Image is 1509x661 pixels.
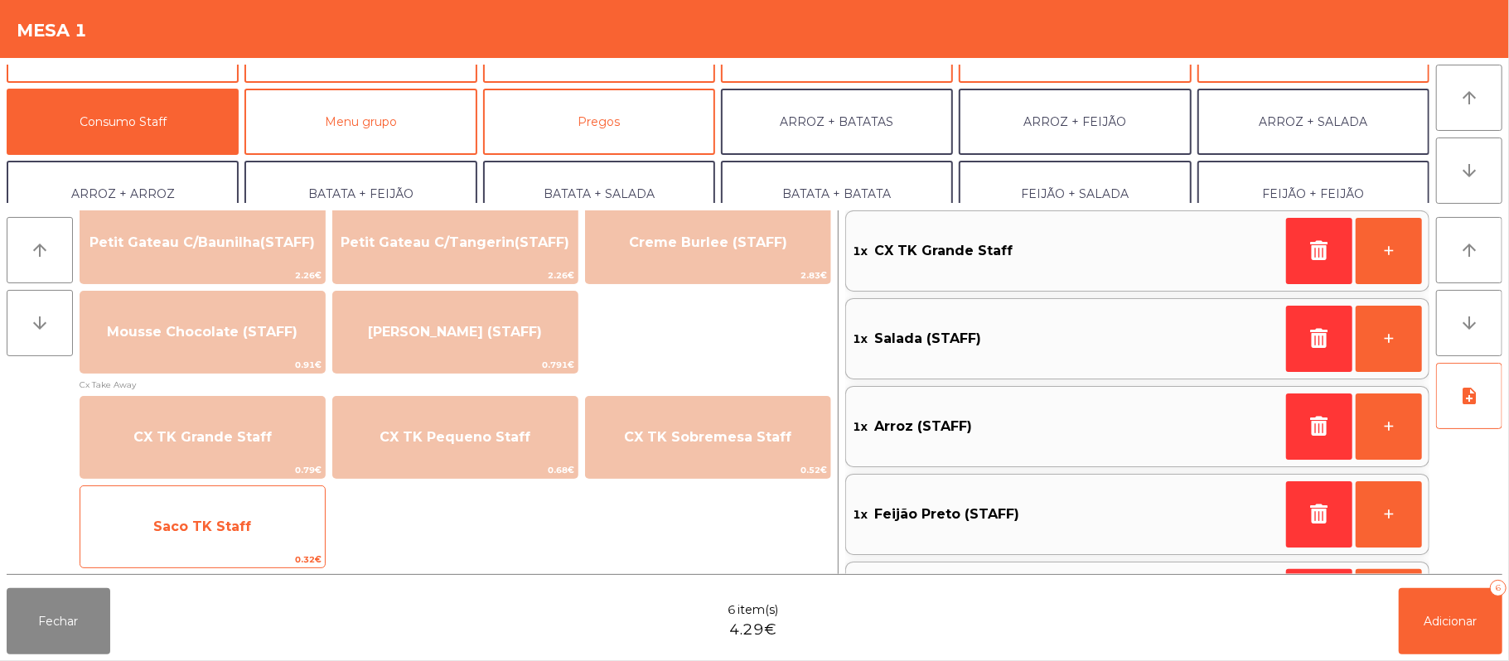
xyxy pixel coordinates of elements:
span: Petit Gateau C/Baunilha(STAFF) [89,234,315,250]
button: BATATA + SALADA [483,161,715,227]
span: CX TK Grande Staff [133,429,272,445]
button: Pregos [483,89,715,155]
button: + [1356,393,1422,460]
h4: Mesa 1 [17,18,87,43]
button: + [1356,569,1422,635]
span: Creme Burlee (STAFF) [629,234,787,250]
button: arrow_upward [7,217,73,283]
button: ARROZ + FEIJÃO [959,89,1191,155]
i: arrow_downward [1459,161,1479,181]
button: FEIJÃO + FEIJÃO [1197,161,1429,227]
button: ARROZ + ARROZ [7,161,239,227]
button: Menu grupo [244,89,476,155]
span: Feijão Preto (STAFF) [874,502,1019,527]
span: 6 [728,601,736,619]
button: arrow_upward [1436,65,1502,131]
span: Petit Gateau C/Tangerin(STAFF) [341,234,569,250]
i: arrow_upward [1459,240,1479,260]
button: ARROZ + BATATAS [721,89,953,155]
button: arrow_upward [1436,217,1502,283]
span: Salada (STAFF) [874,326,981,351]
i: arrow_upward [30,240,50,260]
span: Arroz (STAFF) [874,414,972,439]
span: 1x [853,502,868,527]
span: 2.83€ [586,268,830,283]
button: FEIJÃO + SALADA [959,161,1191,227]
i: arrow_downward [30,313,50,333]
button: arrow_downward [7,290,73,356]
button: + [1356,481,1422,548]
button: BATATA + FEIJÃO [244,161,476,227]
span: Saco TK Staff [153,519,251,534]
button: BATATA + BATATA [721,161,953,227]
span: [PERSON_NAME] (STAFF) [368,324,542,340]
span: 2.26€ [333,268,578,283]
span: 1x [853,239,868,263]
button: Fechar [7,588,110,654]
span: CX TK Grande Staff [874,239,1013,263]
span: Mousse Chocolate (STAFF) [107,324,297,340]
button: arrow_downward [1436,138,1502,204]
span: 0.52€ [586,462,830,478]
button: note_add [1436,363,1502,429]
i: arrow_downward [1459,313,1479,333]
span: 0.791€ [333,357,578,373]
span: Adicionar [1424,614,1478,629]
span: 4.29€ [729,619,776,641]
span: CX TK Pequeno Staff [380,429,530,445]
span: CX TK Sobremesa Staff [624,429,791,445]
div: 6 [1490,580,1507,596]
span: 0.32€ [80,552,325,567]
span: 0.91€ [80,357,325,373]
button: + [1356,218,1422,284]
span: item(s) [738,601,778,619]
button: + [1356,306,1422,372]
button: ARROZ + SALADA [1197,89,1429,155]
button: arrow_downward [1436,290,1502,356]
span: 0.68€ [333,462,578,478]
span: 2.26€ [80,268,325,283]
span: Cx Take Away [80,377,831,393]
span: 1x [853,414,868,439]
span: 0.79€ [80,462,325,478]
i: note_add [1459,386,1479,406]
button: Consumo Staff [7,89,239,155]
i: arrow_upward [1459,88,1479,108]
button: Adicionar6 [1399,588,1502,654]
span: 1x [853,326,868,351]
